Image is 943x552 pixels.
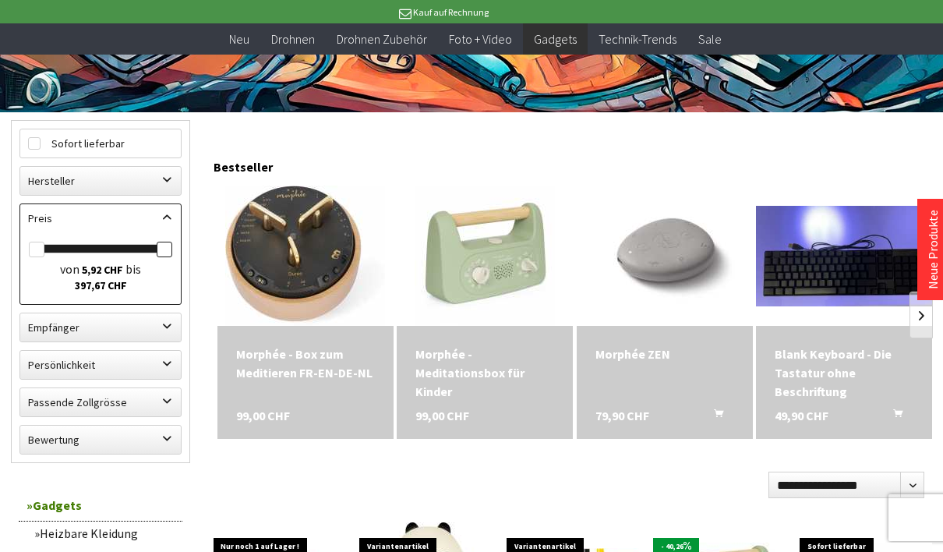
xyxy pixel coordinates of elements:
div: Morphée - Box zum Meditieren FR-EN-DE-NL [236,345,375,382]
div: Bestseller [214,143,932,182]
button: In den Warenkorb [695,406,733,426]
a: Neu [218,23,260,55]
label: Bewertung [20,426,181,454]
a: Foto + Video [438,23,523,55]
a: Drohnen Zubehör [326,23,438,55]
a: Gadgets [19,490,182,522]
a: Morphée - Meditationsbox für Kinder 99,00 CHF [415,345,554,401]
div: Morphée - Meditationsbox für Kinder [415,345,554,401]
span: Technik-Trends [599,31,676,47]
button: In den Warenkorb [874,406,912,426]
label: Hersteller [20,167,181,195]
a: Gadgets [523,23,588,55]
span: Foto + Video [449,31,512,47]
label: Sofort lieferbar [20,129,181,157]
span: 49,90 CHF [775,406,828,425]
label: Passende Zollgrösse [20,388,181,416]
span: Gadgets [534,31,577,47]
img: Morphée - Meditationsbox für Kinder [415,186,555,326]
img: Morphée ZEN [595,186,735,326]
label: Persönlichkeit [20,351,181,379]
span: Drohnen Zubehör [337,31,427,47]
a: Sale [687,23,733,55]
span: Neu [229,31,249,47]
div: Blank Keyboard - Die Tastatur ohne Beschriftung [775,345,913,401]
span: bis [125,261,141,277]
a: Neue Produkte [925,210,941,289]
span: 99,00 CHF [236,406,290,425]
a: Technik-Trends [588,23,687,55]
a: Drohnen [260,23,326,55]
span: 79,90 CHF [595,406,649,425]
a: Heizbare Kleidung [26,522,182,545]
a: Morphée ZEN 79,90 CHF In den Warenkorb [595,345,734,363]
span: Drohnen [271,31,315,47]
a: Blank Keyboard - Die Tastatur ohne Beschriftung 49,90 CHF In den Warenkorb [775,345,913,401]
label: Empfänger [20,313,181,341]
span: Sale [698,31,722,47]
img: Blank Keyboard - Die Tastatur ohne Beschriftung [756,206,932,306]
label: 5,92 CHF [82,263,123,277]
a: Morphée - Box zum Meditieren FR-EN-DE-NL 99,00 CHF [236,345,375,382]
div: Morphée ZEN [595,345,734,363]
label: 397,67 CHF [75,278,127,292]
label: Preis [20,204,181,232]
span: 99,00 CHF [415,406,469,425]
span: von [60,261,79,277]
img: Morphée - Box zum Meditieren FR-EN-DE-NL [225,186,385,326]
